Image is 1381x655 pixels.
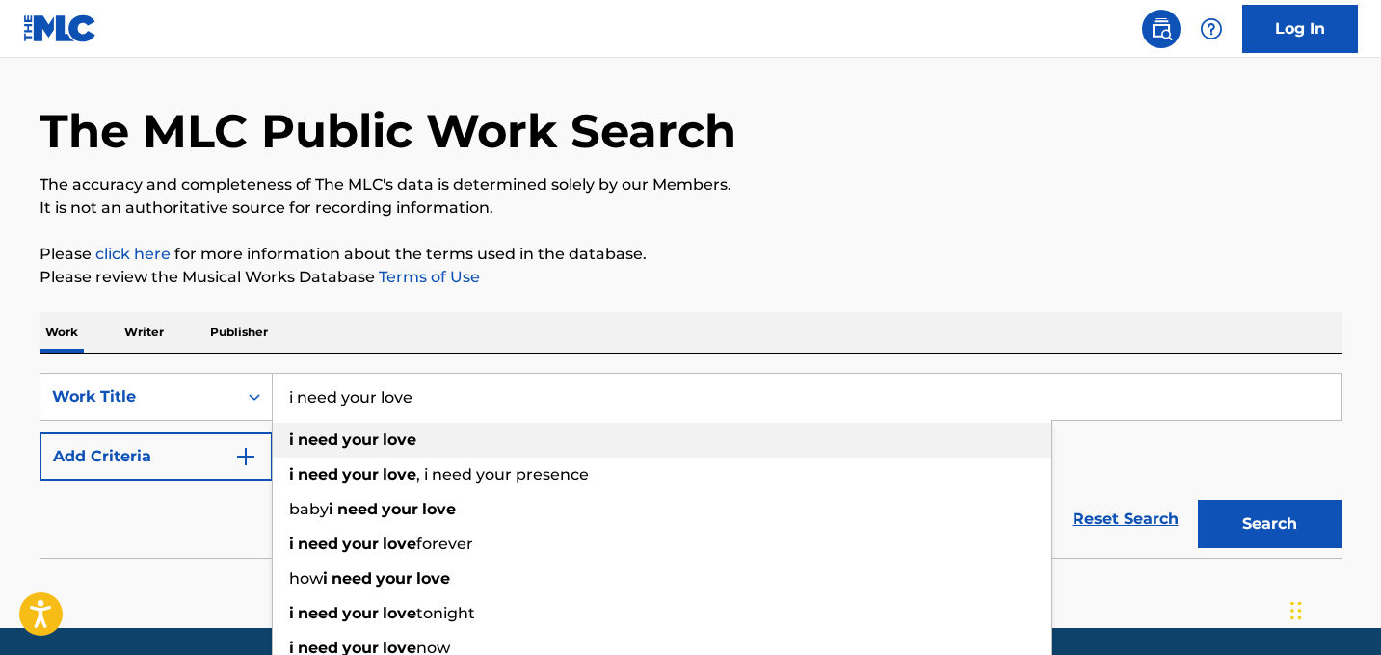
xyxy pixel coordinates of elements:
strong: need [337,500,378,518]
img: search [1150,17,1173,40]
img: help [1200,17,1223,40]
strong: your [342,431,379,449]
div: Help [1192,10,1231,48]
p: Publisher [204,312,274,353]
p: Writer [119,312,170,353]
strong: i [289,535,294,553]
strong: i [323,569,328,588]
span: how [289,569,323,588]
p: It is not an authoritative source for recording information. [40,196,1342,220]
button: Search [1198,500,1342,548]
iframe: Chat Widget [1285,563,1381,655]
strong: i [289,431,294,449]
h1: The MLC Public Work Search [40,102,736,160]
span: baby [289,500,329,518]
strong: i [289,465,294,484]
strong: your [342,604,379,622]
strong: need [298,604,338,622]
strong: your [382,500,418,518]
span: tonight [416,604,475,622]
div: Drag [1290,582,1302,640]
a: Log In [1242,5,1358,53]
span: forever [416,535,473,553]
strong: love [383,604,416,622]
a: Reset Search [1063,498,1188,540]
div: Work Title [52,385,226,408]
strong: love [422,500,456,518]
strong: your [342,535,379,553]
strong: i [289,604,294,622]
strong: need [298,465,338,484]
strong: need [332,569,372,588]
strong: love [383,535,416,553]
a: click here [95,245,171,263]
strong: love [383,465,416,484]
p: Please review the Musical Works Database [40,266,1342,289]
strong: your [342,465,379,484]
strong: your [376,569,412,588]
strong: love [383,431,416,449]
strong: need [298,535,338,553]
strong: need [298,431,338,449]
a: Terms of Use [375,268,480,286]
span: , i need your presence [416,465,589,484]
img: MLC Logo [23,14,97,42]
button: Add Criteria [40,432,273,481]
img: 9d2ae6d4665cec9f34b9.svg [234,445,257,468]
strong: love [416,569,450,588]
a: Public Search [1142,10,1181,48]
p: Please for more information about the terms used in the database. [40,243,1342,266]
p: Work [40,312,84,353]
strong: i [329,500,333,518]
p: The accuracy and completeness of The MLC's data is determined solely by our Members. [40,173,1342,196]
form: Search Form [40,373,1342,558]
